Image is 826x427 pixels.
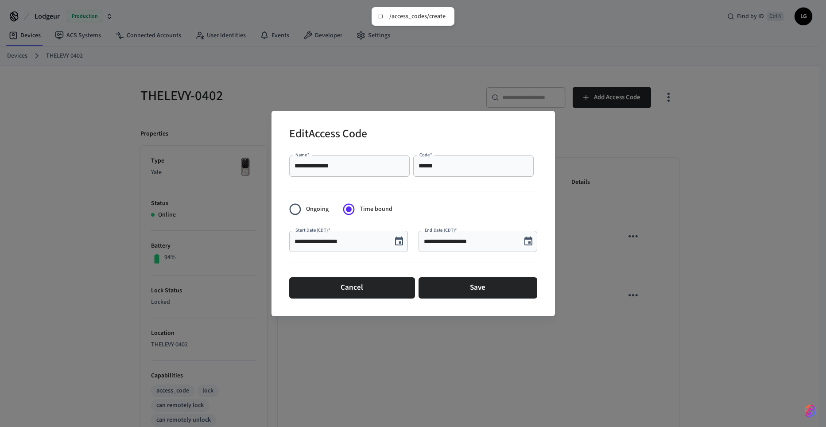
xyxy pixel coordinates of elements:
label: End Date (CDT) [425,227,457,233]
span: Time bound [360,205,392,214]
span: Ongoing [306,205,329,214]
label: Start Date (CDT) [295,227,330,233]
button: Choose date, selected date is Sep 16, 2025 [390,233,408,250]
button: Choose date, selected date is Sep 23, 2025 [520,233,537,250]
button: Save [419,277,537,299]
label: Code [419,151,432,158]
h2: Edit Access Code [289,121,367,148]
img: SeamLogoGradient.69752ec5.svg [805,404,815,418]
button: Cancel [289,277,415,299]
div: /access_codes/create [389,12,446,20]
label: Name [295,151,310,158]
